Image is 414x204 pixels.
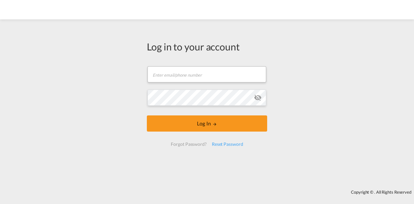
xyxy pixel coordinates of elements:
md-icon: icon-eye-off [254,94,262,102]
div: Reset Password [209,138,246,150]
input: Enter email/phone number [147,66,266,82]
button: LOGIN [147,115,267,132]
div: Log in to your account [147,40,267,53]
div: Forgot Password? [168,138,209,150]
